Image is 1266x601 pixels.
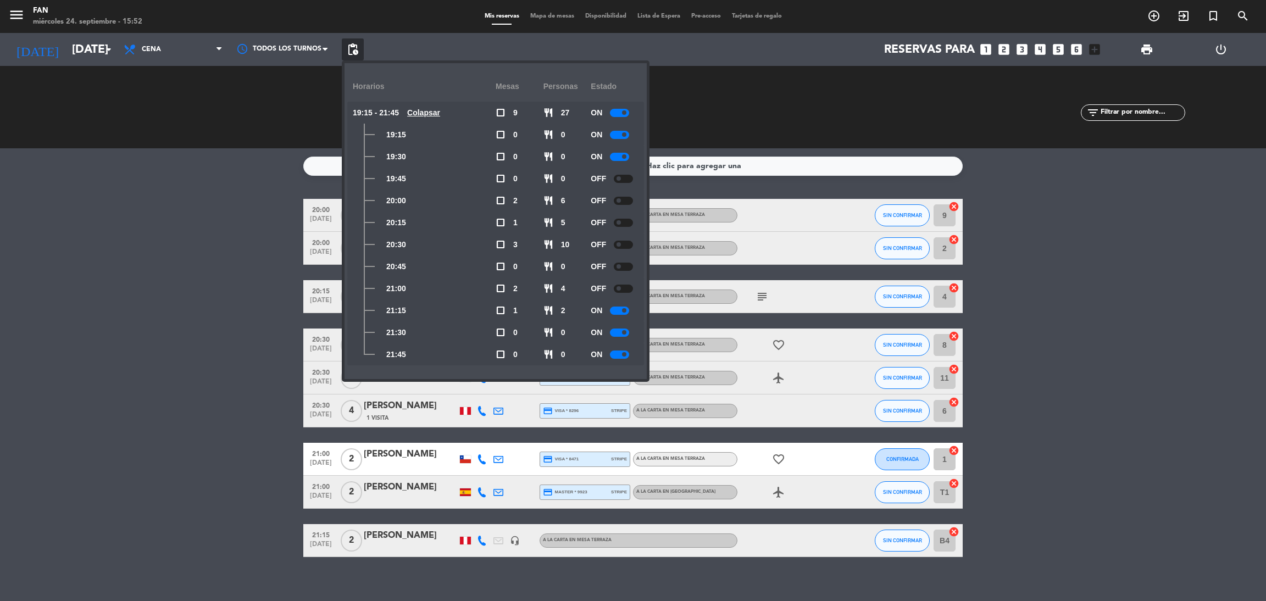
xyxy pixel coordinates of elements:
[307,378,335,391] span: [DATE]
[636,457,705,461] span: A la carta en Mesa Terraza
[543,349,553,359] span: restaurant
[561,129,565,141] span: 0
[875,448,930,470] button: CONFIRMADA
[513,238,518,251] span: 3
[513,326,518,339] span: 0
[407,108,440,117] u: Colapsar
[1140,43,1153,56] span: print
[513,107,518,119] span: 9
[883,293,922,299] span: SIN CONFIRMAR
[543,327,553,337] span: restaurant
[543,240,553,249] span: restaurant
[561,216,565,229] span: 5
[591,151,602,163] span: ON
[386,172,406,185] span: 19:45
[543,71,591,102] div: personas
[875,530,930,552] button: SIN CONFIRMAR
[875,334,930,356] button: SIN CONFIRMAR
[726,13,787,19] span: Tarjetas de regalo
[543,108,553,118] span: restaurant
[307,459,335,472] span: [DATE]
[341,237,362,259] span: 4
[948,526,959,537] i: cancel
[8,37,66,62] i: [DATE]
[479,13,525,19] span: Mis reservas
[496,196,506,205] span: check_box_outline_blank
[543,305,553,315] span: restaurant
[307,332,335,345] span: 20:30
[591,304,602,317] span: ON
[386,151,406,163] span: 19:30
[386,326,406,339] span: 21:30
[513,260,518,273] span: 0
[1214,43,1228,56] i: power_settings_new
[364,399,457,413] div: [PERSON_NAME]
[591,260,606,273] span: OFF
[772,453,785,466] i: favorite_border
[543,152,553,162] span: restaurant
[611,407,627,414] span: stripe
[561,282,565,295] span: 4
[611,488,627,496] span: stripe
[948,331,959,342] i: cancel
[875,481,930,503] button: SIN CONFIRMAR
[883,245,922,251] span: SIN CONFIRMAR
[561,194,565,207] span: 6
[886,456,919,462] span: CONFIRMADA
[948,201,959,212] i: cancel
[1184,33,1258,66] div: LOG OUT
[364,480,457,494] div: [PERSON_NAME]
[386,282,406,295] span: 21:00
[636,342,705,347] span: A la carta en Mesa Terraza
[341,448,362,470] span: 2
[636,246,705,250] span: A la carta en Mesa Terraza
[364,447,457,461] div: [PERSON_NAME]
[341,286,362,308] span: 5
[496,71,543,102] div: Mesas
[997,42,1011,57] i: looks_two
[307,492,335,505] span: [DATE]
[1147,9,1160,23] i: add_circle_outline
[386,348,406,361] span: 21:45
[33,16,142,27] div: miércoles 24. septiembre - 15:52
[580,13,632,19] span: Disponibilidad
[307,248,335,261] span: [DATE]
[386,304,406,317] span: 21:15
[346,43,359,56] span: pending_actions
[1069,42,1084,57] i: looks_6
[543,196,553,205] span: restaurant
[543,174,553,183] span: restaurant
[636,375,705,380] span: A la carta en Mesa Terraza
[591,216,606,229] span: OFF
[386,260,406,273] span: 20:45
[883,408,922,414] span: SIN CONFIRMAR
[591,282,606,295] span: OFF
[364,528,457,543] div: [PERSON_NAME]
[543,406,553,416] i: credit_card
[386,129,406,141] span: 19:15
[561,172,565,185] span: 0
[1051,42,1065,57] i: looks_5
[875,286,930,308] button: SIN CONFIRMAR
[686,13,726,19] span: Pre-acceso
[948,478,959,489] i: cancel
[772,371,785,385] i: airplanemode_active
[307,203,335,215] span: 20:00
[772,338,785,352] i: favorite_border
[591,129,602,141] span: ON
[772,486,785,499] i: airplanemode_active
[591,71,638,102] div: Estado
[1015,42,1029,57] i: looks_3
[636,489,715,494] span: A la carta en [GEOGRAPHIC_DATA]
[307,236,335,248] span: 20:00
[341,530,362,552] span: 2
[543,218,553,227] span: restaurant
[1100,107,1185,119] input: Filtrar por nombre...
[496,327,506,337] span: check_box_outline_blank
[510,536,520,546] i: headset_mic
[8,7,25,23] i: menu
[561,107,570,119] span: 27
[367,414,388,422] span: 1 Visita
[525,13,580,19] span: Mapa de mesas
[307,541,335,553] span: [DATE]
